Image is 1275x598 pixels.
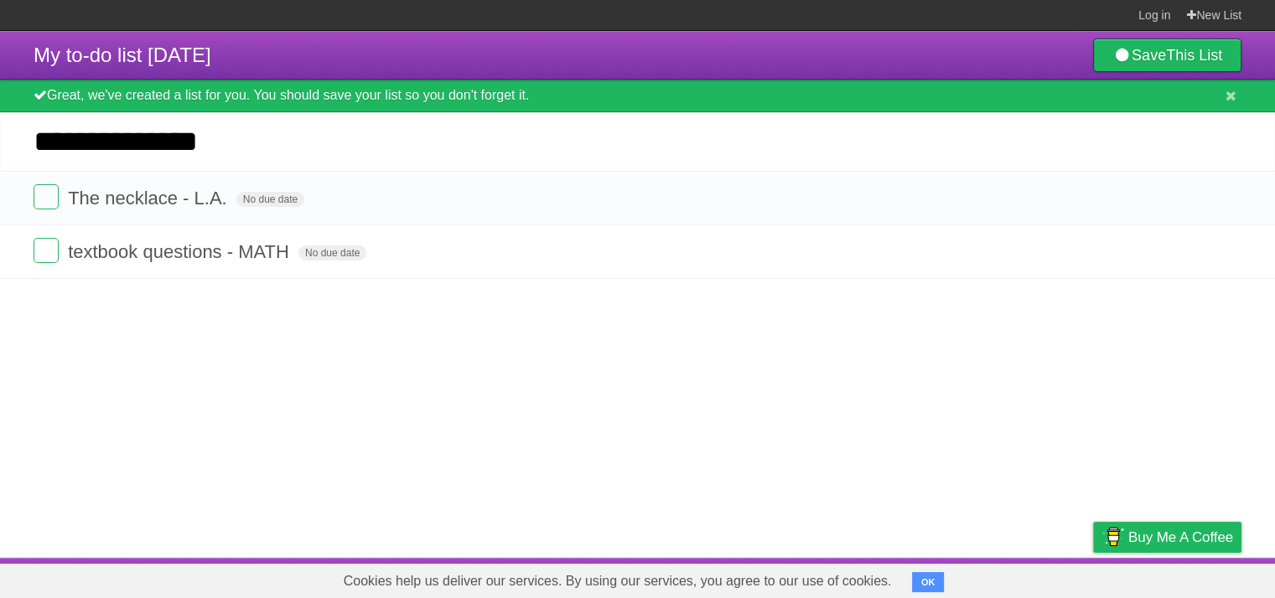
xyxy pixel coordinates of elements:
[34,44,211,66] span: My to-do list [DATE]
[1093,39,1241,72] a: SaveThis List
[870,562,905,594] a: About
[912,572,945,592] button: OK
[1128,523,1233,552] span: Buy me a coffee
[34,184,59,209] label: Done
[34,238,59,263] label: Done
[236,192,304,207] span: No due date
[327,564,909,598] span: Cookies help us deliver our services. By using our services, you agree to our use of cookies.
[68,188,231,209] span: The necklace - L.A.
[1101,523,1124,551] img: Buy me a coffee
[925,562,993,594] a: Developers
[1093,522,1241,553] a: Buy me a coffee
[1136,562,1241,594] a: Suggest a feature
[298,245,366,260] span: No due date
[1071,562,1115,594] a: Privacy
[1014,562,1051,594] a: Terms
[68,241,293,262] span: textbook questions - MATH
[1166,47,1222,64] b: This List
